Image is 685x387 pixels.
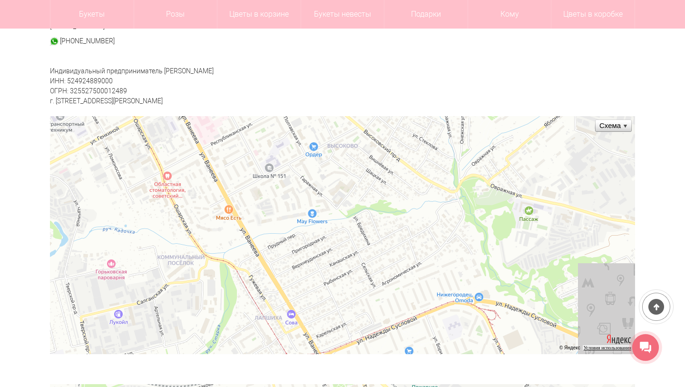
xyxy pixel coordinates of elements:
[559,345,580,350] ymaps: © Яндекс
[599,119,628,132] ymaps: Схема
[584,345,631,350] a: Условия использования
[60,37,115,45] a: [PHONE_NUMBER]
[622,123,628,129] ymaps: Развернуть
[50,37,59,46] img: watsap_30.png.webp
[594,119,633,133] ymaps: Схема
